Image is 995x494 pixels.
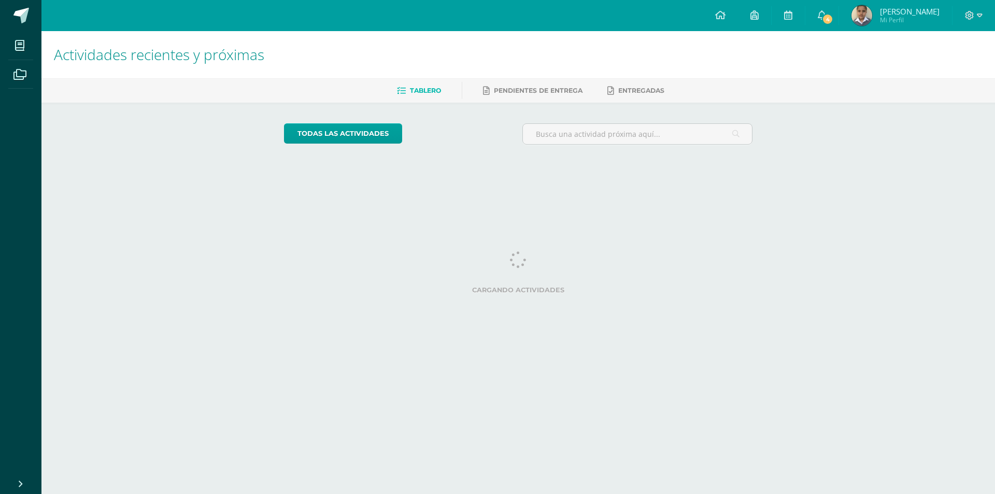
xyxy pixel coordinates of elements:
span: Pendientes de entrega [494,87,582,94]
img: 193c62e8dc14977076698c9988c57c15.png [851,5,872,26]
a: Pendientes de entrega [483,82,582,99]
input: Busca una actividad próxima aquí... [523,124,752,144]
label: Cargando actividades [284,286,753,294]
a: Entregadas [607,82,664,99]
span: [PERSON_NAME] [880,6,940,17]
span: Actividades recientes y próximas [54,45,264,64]
span: Mi Perfil [880,16,940,24]
span: Tablero [410,87,441,94]
span: 4 [822,13,833,25]
a: todas las Actividades [284,123,402,144]
a: Tablero [397,82,441,99]
span: Entregadas [618,87,664,94]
